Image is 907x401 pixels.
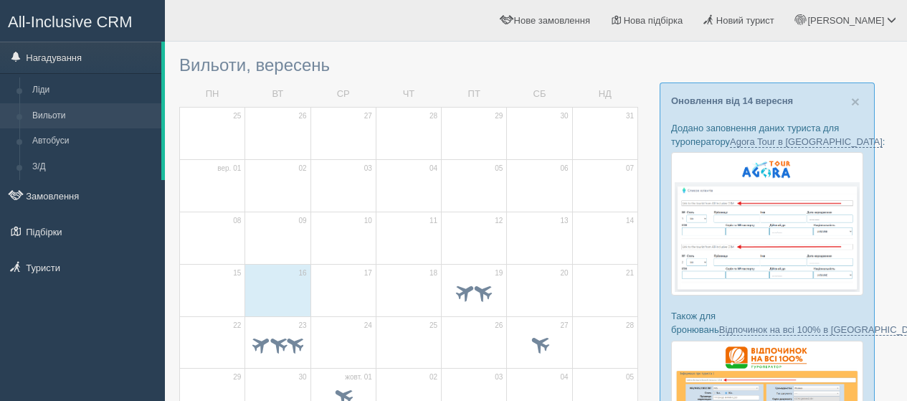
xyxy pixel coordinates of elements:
span: 25 [233,111,241,121]
td: ЧТ [376,82,441,107]
span: 10 [364,216,372,226]
td: ВТ [245,82,310,107]
span: 19 [495,268,503,278]
span: 02 [429,372,437,382]
span: All-Inclusive CRM [8,13,133,31]
span: 22 [233,321,241,331]
span: 21 [626,268,634,278]
span: 20 [561,268,569,278]
span: 27 [561,321,569,331]
span: 18 [429,268,437,278]
td: СР [310,82,376,107]
a: All-Inclusive CRM [1,1,164,40]
button: Close [851,94,860,109]
span: 11 [429,216,437,226]
span: 14 [626,216,634,226]
span: 08 [233,216,241,226]
p: Також для бронювань : [671,309,863,336]
td: СБ [507,82,572,107]
span: 04 [429,164,437,174]
span: 27 [364,111,372,121]
span: 30 [561,111,569,121]
span: 17 [364,268,372,278]
span: 05 [626,372,634,382]
span: 09 [298,216,306,226]
span: 12 [495,216,503,226]
span: 16 [298,268,306,278]
span: 07 [626,164,634,174]
span: 31 [626,111,634,121]
span: 29 [233,372,241,382]
td: ПТ [442,82,507,107]
td: ПН [180,82,245,107]
a: Agora Tour в [GEOGRAPHIC_DATA] [730,136,883,148]
span: 24 [364,321,372,331]
span: 02 [298,164,306,174]
span: Новий турист [716,15,774,26]
span: 05 [495,164,503,174]
span: жовт. 01 [345,372,372,382]
span: 03 [364,164,372,174]
h3: Вильоти, вересень [179,56,638,75]
span: 03 [495,372,503,382]
span: [PERSON_NAME] [807,15,884,26]
span: 28 [626,321,634,331]
span: Нова підбірка [624,15,683,26]
a: З/Д [26,154,161,180]
span: × [851,93,860,110]
a: Вильоти [26,103,161,129]
span: 28 [429,111,437,121]
span: 29 [495,111,503,121]
a: Ліди [26,77,161,103]
p: Додано заповнення даних туриста для туроператору : [671,121,863,148]
a: Оновлення від 14 вересня [671,95,793,106]
span: 25 [429,321,437,331]
span: Нове замовлення [514,15,590,26]
span: 23 [298,321,306,331]
td: НД [572,82,637,107]
img: agora-tour-%D1%84%D0%BE%D1%80%D0%BC%D0%B0-%D0%B1%D1%80%D0%BE%D0%BD%D1%8E%D0%B2%D0%B0%D0%BD%D0%BD%... [671,152,863,296]
span: 30 [298,372,306,382]
span: 26 [495,321,503,331]
span: 04 [561,372,569,382]
span: 15 [233,268,241,278]
a: Автобуси [26,128,161,154]
span: 26 [298,111,306,121]
span: 06 [561,164,569,174]
span: 13 [561,216,569,226]
span: вер. 01 [217,164,241,174]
